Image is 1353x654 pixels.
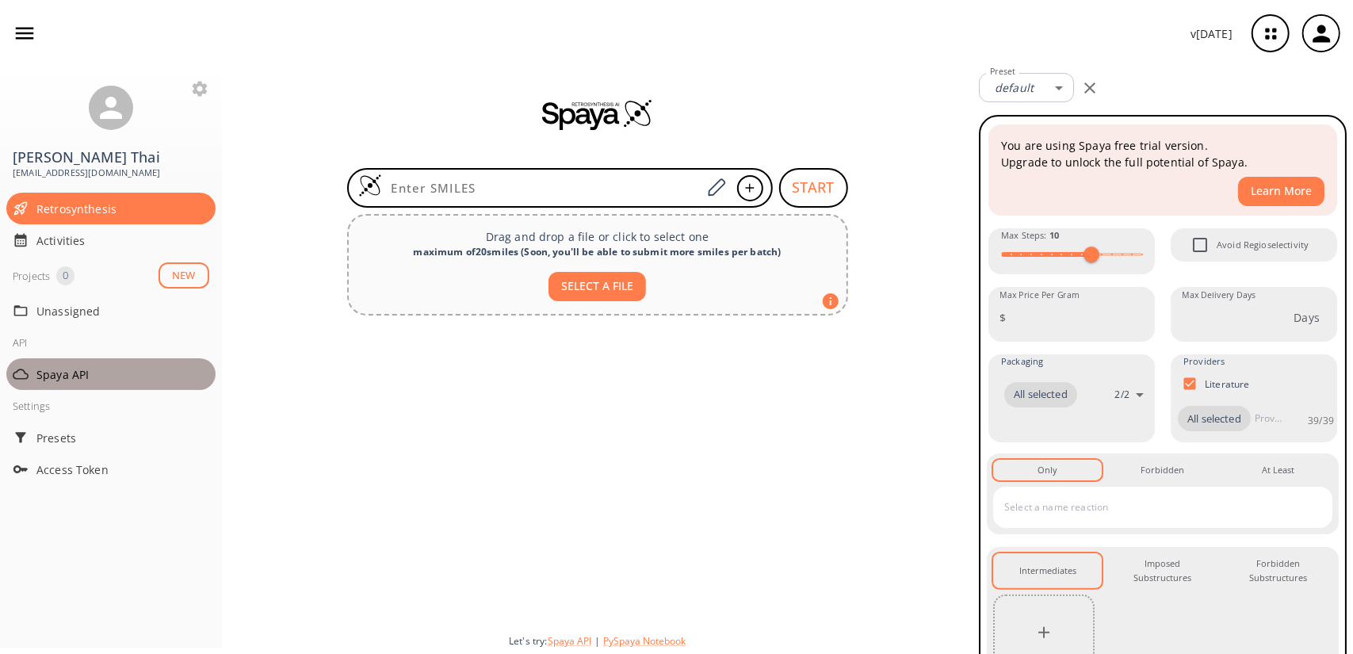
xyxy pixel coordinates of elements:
div: Let's try: [509,634,966,648]
div: Imposed Substructures [1121,556,1204,586]
button: NEW [159,262,209,289]
div: Intermediates [1019,564,1076,578]
button: Intermediates [993,553,1102,589]
label: Max Price Per Gram [999,289,1080,301]
div: Projects [13,266,50,285]
input: Enter SMILES [382,180,702,196]
button: Forbidden [1108,460,1217,480]
div: Activities [6,224,216,256]
div: Retrosynthesis [6,193,216,224]
input: Provider name [1251,406,1286,431]
div: Forbidden [1141,463,1184,477]
img: Spaya logo [542,98,653,130]
p: Literature [1205,377,1250,391]
div: Unassigned [6,295,216,327]
span: Access Token [36,461,209,478]
button: Imposed Substructures [1108,553,1217,589]
span: Retrosynthesis [36,201,209,217]
button: PySpaya Notebook [603,634,686,648]
button: SELECT A FILE [548,272,646,301]
span: All selected [1004,387,1077,403]
span: All selected [1178,411,1251,427]
div: maximum of 20 smiles ( Soon, you'll be able to submit more smiles per batch ) [361,245,834,259]
span: Activities [36,232,209,249]
button: Learn More [1238,177,1324,206]
span: Avoid Regioselectivity [1183,228,1217,262]
button: Only [993,460,1102,480]
p: 39 / 39 [1308,414,1334,427]
span: Unassigned [36,303,209,319]
div: Presets [6,422,216,453]
label: Preset [990,66,1015,78]
label: Max Delivery Days [1182,289,1256,301]
span: [EMAIL_ADDRESS][DOMAIN_NAME] [13,166,209,180]
p: v [DATE] [1191,25,1233,42]
p: 2 / 2 [1115,388,1129,401]
div: Spaya API [6,358,216,390]
em: default [995,80,1034,95]
div: Only [1038,463,1057,477]
strong: 10 [1049,229,1059,241]
div: At Least [1262,463,1294,477]
div: Forbidden Substructures [1236,556,1320,586]
span: Presets [36,430,209,446]
span: 0 [56,268,75,284]
span: Packaging [1001,354,1043,369]
span: Max Steps : [1001,228,1059,243]
button: Spaya API [548,634,591,648]
p: Drag and drop a file or click to select one [361,228,834,245]
span: Spaya API [36,366,209,383]
span: Avoid Regioselectivity [1217,238,1309,252]
div: Access Token [6,453,216,485]
p: $ [999,309,1006,326]
span: | [591,634,603,648]
p: Days [1294,309,1320,326]
span: Providers [1183,354,1225,369]
p: You are using Spaya free trial version. Upgrade to unlock the full potential of Spaya. [1001,137,1324,170]
button: Forbidden Substructures [1224,553,1332,589]
img: Logo Spaya [358,174,382,197]
input: Select a name reaction [1000,495,1301,520]
button: At Least [1224,460,1332,480]
button: START [779,168,848,208]
h3: [PERSON_NAME] Thai [13,149,209,166]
